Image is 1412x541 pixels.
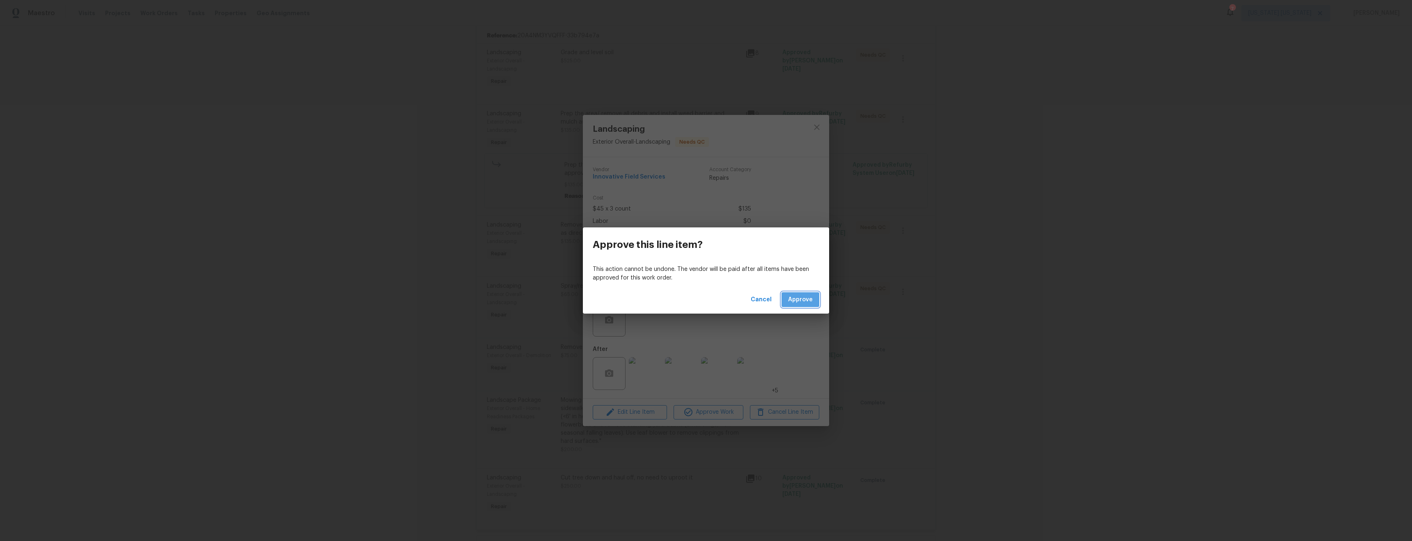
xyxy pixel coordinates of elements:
span: Approve [788,295,813,305]
button: Approve [782,292,819,307]
span: Cancel [751,295,772,305]
p: This action cannot be undone. The vendor will be paid after all items have been approved for this... [593,265,819,282]
button: Cancel [747,292,775,307]
h3: Approve this line item? [593,239,703,250]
